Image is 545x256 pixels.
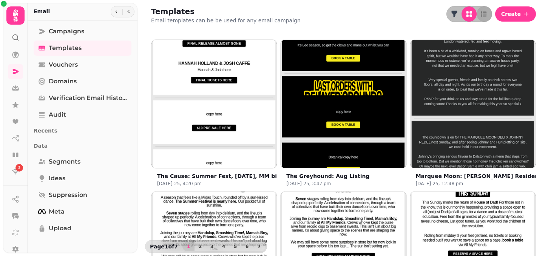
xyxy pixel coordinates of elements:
a: Segments [34,154,131,169]
p: Data [34,139,131,153]
span: Vouchers [49,60,78,69]
p: [DATE]-25, 3:47 pm [286,181,400,187]
a: 2 [8,164,23,179]
a: Upload [34,221,131,236]
button: 4 [218,242,230,251]
button: 1 [182,242,195,251]
span: Templates [49,44,82,53]
h2: Templates [151,6,296,17]
a: Campaigns [34,24,131,39]
span: 6 [244,244,250,249]
button: 6 [241,242,253,251]
button: The Cause: Summer Fest, [DATE], MM birthday [157,172,296,180]
button: 5 [229,242,241,251]
span: Upload [49,224,71,233]
a: Suppression [34,187,131,203]
p: [DATE]-25, 4:20 pm [157,181,271,187]
a: Verification email history [34,91,131,106]
img: The Greyhound: Aug Listing [249,8,437,197]
a: Templates [34,41,131,56]
button: 7 [253,242,265,251]
p: [DATE]-25, 12:48 pm [416,181,530,187]
p: Email templates can be be used for any email campaign [151,17,301,24]
a: Ideas [34,171,131,186]
span: Audit [49,110,66,119]
a: Vouchers [34,57,131,72]
p: Page 1 of 7 [147,243,181,250]
span: 1 [185,244,191,249]
button: The Greyhound: Aug Listing [286,172,369,180]
span: Segments [49,157,80,166]
button: 2 [194,242,206,251]
span: 5 [232,244,238,249]
span: Meta [49,207,65,216]
a: Domains [34,74,131,89]
span: Ideas [49,174,65,183]
span: 2 [197,244,203,249]
span: Verification email history [49,94,127,103]
img: The Cause: Summer Fest, Halloween, MM birthday [120,8,308,197]
span: 2 [18,165,20,170]
span: Suppression [49,190,87,200]
a: Meta [34,204,131,219]
button: Create [495,6,536,22]
span: 7 [256,244,262,249]
nav: Tabs [28,21,137,250]
nav: Pagination [182,242,265,251]
span: 3 [209,244,215,249]
a: Audit [34,107,131,122]
p: Recents [34,124,131,137]
h2: Email [34,8,50,15]
span: Domains [49,77,77,86]
span: Campaigns [49,27,84,36]
button: 3 [206,242,218,251]
span: 4 [221,244,227,249]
